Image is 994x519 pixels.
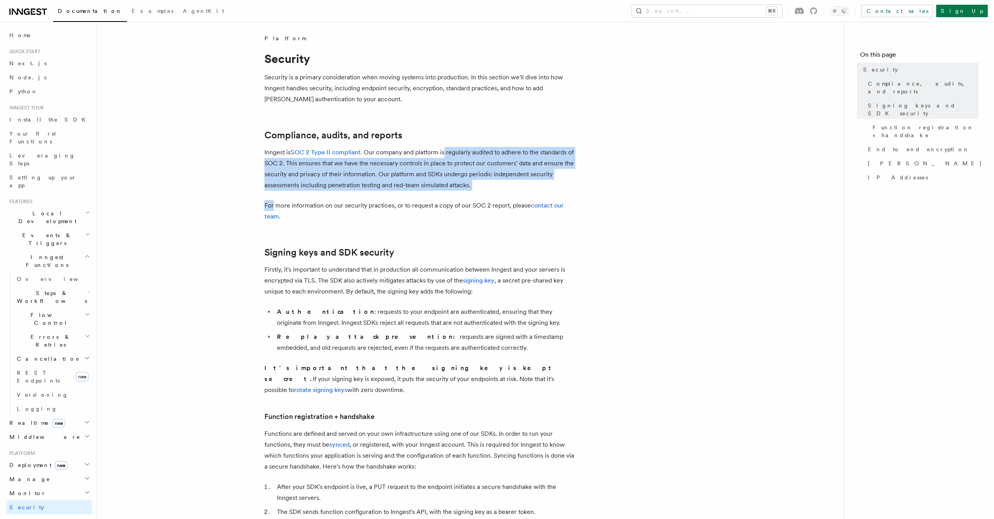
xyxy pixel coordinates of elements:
[294,386,347,394] a: rotate signing keys
[264,72,577,105] p: Security is a primary consideration when moving systems into production. In this section we'll di...
[6,250,92,272] button: Inngest Functions
[9,131,56,145] span: Your first Functions
[6,206,92,228] button: Local Development
[53,2,127,22] a: Documentation
[6,472,92,486] button: Manage
[6,500,92,514] a: Security
[9,174,77,188] span: Setting up your app
[9,88,38,95] span: Python
[275,306,577,328] li: : requests to your endpoint are authenticated, ensuring that they originate from Inngest. Inngest...
[862,5,933,17] a: Contact sales
[183,8,224,14] span: AgentKit
[17,392,68,398] span: Versioning
[9,152,75,166] span: Leveraging Steps
[264,364,554,383] strong: It's important that the signing key is kept secret.
[868,102,978,117] span: Signing keys and SDK security
[14,286,92,308] button: Steps & Workflows
[6,209,85,225] span: Local Development
[6,231,85,247] span: Events & Triggers
[9,60,46,66] span: Next.js
[58,8,122,14] span: Documentation
[178,2,229,21] a: AgentKit
[264,52,577,66] h1: Security
[865,170,978,184] a: IP Addresses
[873,123,978,139] span: Function registration + handshake
[868,80,978,95] span: Compliance, audits, and reports
[6,416,92,430] button: Realtimenew
[14,366,92,388] a: REST Endpointsnew
[865,156,978,170] a: [PERSON_NAME]
[6,84,92,98] a: Python
[9,116,90,123] span: Install the SDK
[14,352,92,366] button: Cancellation
[6,450,35,456] span: Platform
[9,74,46,81] span: Node.js
[6,430,92,444] button: Middleware
[6,433,80,441] span: Middleware
[6,56,92,70] a: Next.js
[865,98,978,120] a: Signing keys and SDK security
[6,48,40,55] span: Quick start
[264,264,577,297] p: Firstly, it's important to understand that in production all communication between Inngest and yo...
[14,355,81,363] span: Cancellation
[830,6,849,16] button: Toggle dark mode
[868,159,982,167] span: [PERSON_NAME]
[264,411,375,422] a: Function registration + handshake
[264,247,394,258] a: Signing keys and SDK security
[463,277,494,284] a: signing key
[14,289,87,305] span: Steps & Workflows
[17,406,57,412] span: Logging
[6,475,50,483] span: Manage
[860,50,978,63] h4: On this page
[14,272,92,286] a: Overview
[329,441,350,448] a: synced
[9,504,44,510] span: Security
[868,174,928,181] span: IP Addresses
[869,120,978,142] a: Function registration + handshake
[6,458,92,472] button: Deploymentnew
[132,8,173,14] span: Examples
[6,105,44,111] span: Inngest tour
[264,34,306,42] span: Platform
[6,486,92,500] button: Monitor
[865,142,978,156] a: End to end encryption
[868,145,969,153] span: End to end encryption
[860,63,978,77] a: Security
[6,199,32,205] span: Features
[55,461,68,470] span: new
[127,2,178,21] a: Examples
[865,77,978,98] a: Compliance, audits, and reports
[6,228,92,250] button: Events & Triggers
[14,333,85,349] span: Errors & Retries
[6,28,92,42] a: Home
[6,461,68,469] span: Deployment
[264,147,577,191] p: Inngest is . Our company and platform is regularly audited to adhere to the standards of SOC 2. T...
[6,127,92,149] a: Your first Functions
[6,149,92,170] a: Leveraging Steps
[264,200,577,222] p: For more information on our security practices, or to request a copy of our SOC 2 report, please .
[275,506,577,517] li: The SDK sends function configuration to Inngest's API, with the signing key as a bearer token.
[275,481,577,503] li: After your SDK's endpoint is live, a PUT request to the endpoint initiates a secure handshake wit...
[632,5,782,17] button: Search...⌘K
[76,372,89,381] span: new
[17,276,97,282] span: Overview
[6,70,92,84] a: Node.js
[6,419,65,427] span: Realtime
[6,253,84,269] span: Inngest Functions
[6,170,92,192] a: Setting up your app
[277,308,375,315] strong: Authentication
[863,66,898,73] span: Security
[277,333,460,340] strong: Replay attack prevention:
[6,489,46,497] span: Monitor
[14,330,92,352] button: Errors & Retries
[291,149,360,156] a: SOC 2 Type II compliant
[9,31,31,39] span: Home
[264,363,577,396] p: If your signing key is exposed, it puts the security of your endpoints at risk. Note that it's po...
[14,402,92,416] a: Logging
[6,272,92,416] div: Inngest Functions
[936,5,988,17] a: Sign Up
[14,308,92,330] button: Flow Control
[17,370,60,384] span: REST Endpoints
[264,130,402,141] a: Compliance, audits, and reports
[264,428,577,472] p: Functions are defined and served on your own infrastructure using one of our SDKs. In order to ru...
